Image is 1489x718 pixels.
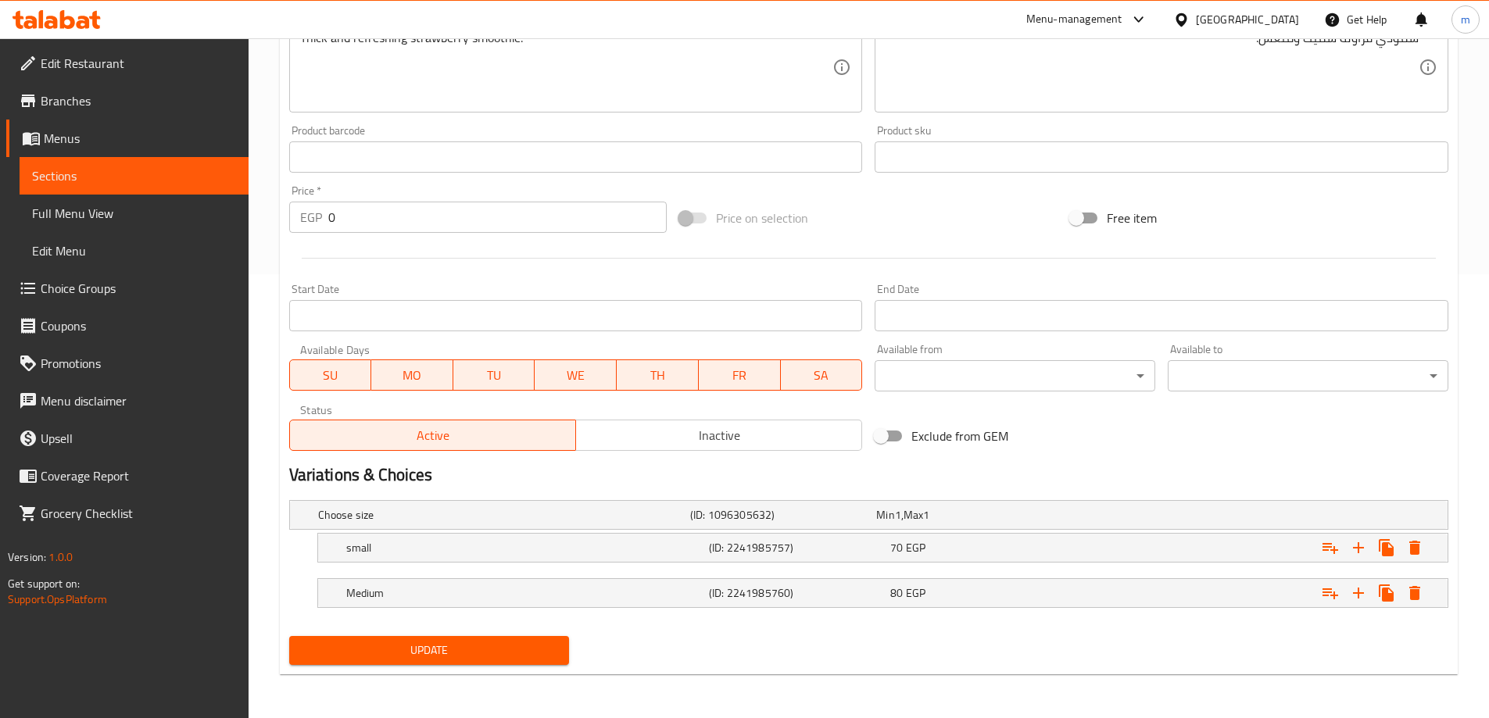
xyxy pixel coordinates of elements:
[6,120,249,157] a: Menus
[32,166,236,185] span: Sections
[8,573,80,594] span: Get support on:
[876,507,1056,523] div: ,
[41,504,236,523] span: Grocery Checklist
[1107,209,1157,227] span: Free item
[32,241,236,260] span: Edit Menu
[289,636,570,665] button: Update
[709,585,884,601] h5: (ID: 2241985760)
[895,505,901,525] span: 1
[1316,579,1344,607] button: Add choice group
[48,547,73,567] span: 1.0.0
[6,345,249,382] a: Promotions
[709,540,884,555] h5: (ID: 2241985757)
[582,424,856,447] span: Inactive
[41,429,236,448] span: Upsell
[906,538,925,558] span: EGP
[781,359,863,391] button: SA
[289,420,576,451] button: Active
[41,279,236,298] span: Choice Groups
[318,507,684,523] h5: Choose size
[886,30,1419,105] textarea: سموذي فراولة سميك ومنعش.
[906,583,925,603] span: EGP
[328,202,668,233] input: Please enter price
[44,129,236,148] span: Menus
[1373,534,1401,562] button: Clone new choice
[8,589,107,609] a: Support.OpsPlatform
[1344,579,1373,607] button: Add new choice
[41,91,236,110] span: Branches
[289,141,863,173] input: Please enter product barcode
[20,195,249,232] a: Full Menu View
[302,641,557,660] span: Update
[1344,534,1373,562] button: Add new choice
[1401,534,1429,562] button: Delete small
[6,420,249,457] a: Upsell
[535,359,617,391] button: WE
[890,583,903,603] span: 80
[6,270,249,307] a: Choice Groups
[20,157,249,195] a: Sections
[6,82,249,120] a: Branches
[1401,579,1429,607] button: Delete Medium
[623,364,693,387] span: TH
[875,360,1155,391] div: ​
[346,585,703,601] h5: Medium
[378,364,447,387] span: MO
[8,547,46,567] span: Version:
[923,505,929,525] span: 1
[289,463,1448,487] h2: Variations & Choices
[6,45,249,82] a: Edit Restaurant
[575,420,862,451] button: Inactive
[318,534,1448,562] div: Expand
[1316,534,1344,562] button: Add choice group
[911,427,1008,445] span: Exclude from GEM
[41,391,236,410] span: Menu disclaimer
[6,457,249,495] a: Coverage Report
[1196,11,1299,28] div: [GEOGRAPHIC_DATA]
[41,466,236,485] span: Coverage Report
[296,364,366,387] span: SU
[716,209,808,227] span: Price on selection
[371,359,453,391] button: MO
[453,359,535,391] button: TU
[32,204,236,223] span: Full Menu View
[6,382,249,420] a: Menu disclaimer
[1168,360,1448,391] div: ​
[41,316,236,335] span: Coupons
[787,364,857,387] span: SA
[617,359,699,391] button: TH
[6,495,249,532] a: Grocery Checklist
[318,579,1448,607] div: Expand
[1373,579,1401,607] button: Clone new choice
[904,505,923,525] span: Max
[705,364,775,387] span: FR
[290,501,1448,529] div: Expand
[875,141,1448,173] input: Please enter product sku
[20,232,249,270] a: Edit Menu
[1026,10,1122,29] div: Menu-management
[1461,11,1470,28] span: m
[41,54,236,73] span: Edit Restaurant
[296,424,570,447] span: Active
[890,538,903,558] span: 70
[699,359,781,391] button: FR
[300,208,322,227] p: EGP
[289,359,372,391] button: SU
[541,364,610,387] span: WE
[460,364,529,387] span: TU
[41,354,236,373] span: Promotions
[690,507,870,523] h5: (ID: 1096305632)
[300,30,833,105] textarea: Thick and refreshing strawberry smoothie.
[876,505,894,525] span: Min
[346,540,703,555] h5: small
[6,307,249,345] a: Coupons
